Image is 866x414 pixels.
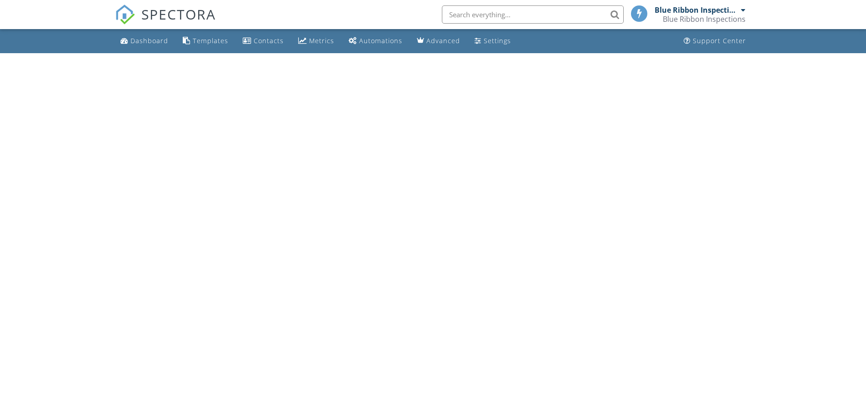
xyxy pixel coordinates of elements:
[442,5,624,24] input: Search everything...
[484,36,511,45] div: Settings
[345,33,406,50] a: Automations (Basic)
[179,33,232,50] a: Templates
[309,36,334,45] div: Metrics
[295,33,338,50] a: Metrics
[663,15,746,24] div: Blue Ribbon Inspections
[130,36,168,45] div: Dashboard
[115,5,135,25] img: The Best Home Inspection Software - Spectora
[413,33,464,50] a: Advanced
[239,33,287,50] a: Contacts
[193,36,228,45] div: Templates
[655,5,739,15] div: Blue Ribbon Inspections
[254,36,284,45] div: Contacts
[115,12,216,31] a: SPECTORA
[141,5,216,24] span: SPECTORA
[471,33,515,50] a: Settings
[680,33,750,50] a: Support Center
[359,36,402,45] div: Automations
[117,33,172,50] a: Dashboard
[693,36,746,45] div: Support Center
[426,36,460,45] div: Advanced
